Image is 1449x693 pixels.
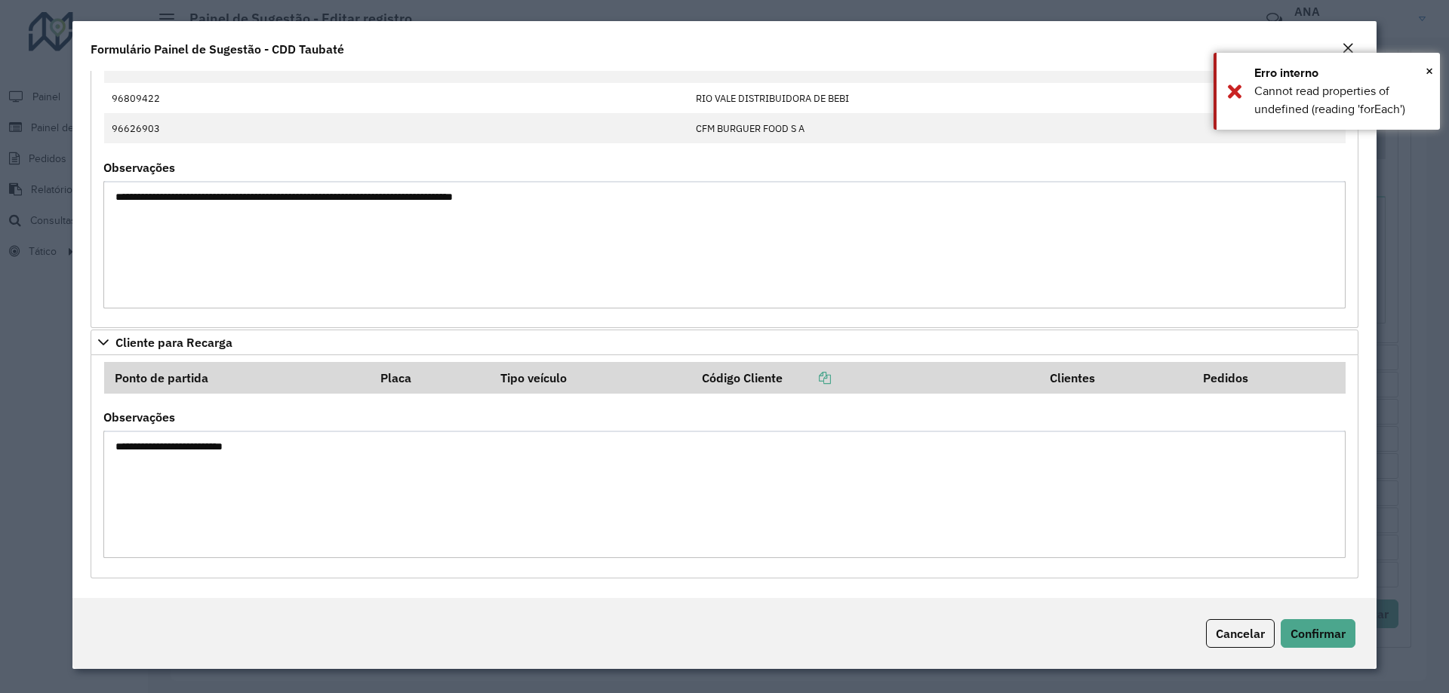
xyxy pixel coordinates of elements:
[783,370,831,385] a: Copiar
[1254,64,1429,82] div: Erro interno
[91,355,1358,578] div: Cliente para Recarga
[91,14,1358,328] div: Priorizar Cliente - Não podem ficar no buffer
[91,40,344,58] h4: Formulário Painel de Sugestão - CDD Taubaté
[370,362,490,394] th: Placa
[688,83,1345,113] td: RIO VALE DISTRIBUIDORA DE BEBI
[490,362,692,394] th: Tipo veículo
[91,330,1358,355] a: Cliente para Recarga
[1342,42,1354,54] em: Fechar
[115,336,232,348] span: Cliente para Recarga
[1426,63,1433,79] span: ×
[1281,619,1355,648] button: Confirmar
[1192,362,1346,394] th: Pedidos
[1216,626,1265,641] span: Cancelar
[1039,362,1192,394] th: Clientes
[1426,60,1433,82] button: Close
[1254,82,1429,118] div: Cannot read properties of undefined (reading 'forEach')
[103,158,175,176] label: Observações
[692,362,1040,394] th: Código Cliente
[103,408,175,426] label: Observações
[104,113,688,143] td: 96626903
[104,83,688,113] td: 96809422
[688,113,1345,143] td: CFM BURGUER FOOD S A
[1206,619,1275,648] button: Cancelar
[1337,39,1358,59] button: Close
[1291,626,1346,641] span: Confirmar
[104,362,371,394] th: Ponto de partida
